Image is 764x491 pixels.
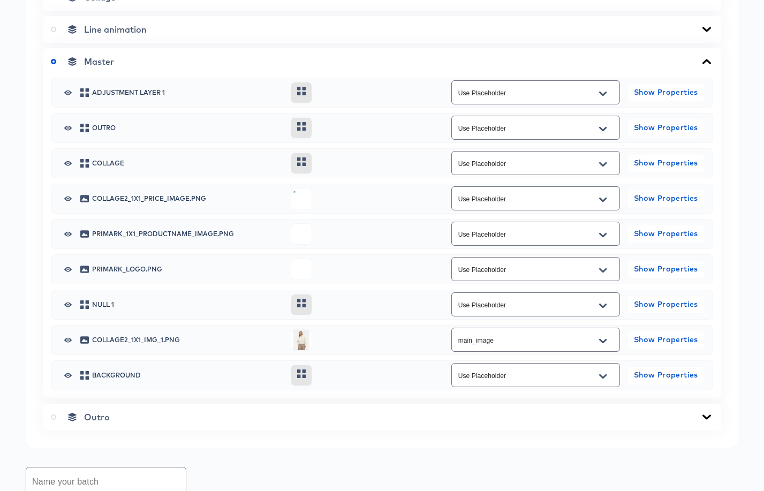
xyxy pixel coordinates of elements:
[84,412,110,422] span: Outro
[92,89,283,96] span: Adjustment Layer 1
[92,195,283,202] span: collage2_1x1_price_image.png
[84,56,114,67] span: Master
[632,192,700,205] span: Show Properties
[595,262,611,279] button: Open
[595,226,611,244] button: Open
[92,301,283,308] span: Null 1
[84,24,147,35] span: Line animation
[628,190,704,207] button: Show Properties
[632,262,700,276] span: Show Properties
[628,119,704,137] button: Show Properties
[628,331,704,349] button: Show Properties
[595,156,611,173] button: Open
[628,261,704,278] button: Show Properties
[595,297,611,314] button: Open
[92,125,283,131] span: outro
[628,225,704,243] button: Show Properties
[632,227,700,240] span: Show Properties
[628,296,704,313] button: Show Properties
[92,372,283,379] span: background
[92,266,283,273] span: primark_logo.png
[92,337,283,343] span: Collage2_1x1_img_1.png
[595,191,611,208] button: Open
[595,333,611,350] button: Open
[595,120,611,138] button: Open
[92,231,283,237] span: primark_1x1_productname_image.png
[595,368,611,385] button: Open
[632,86,700,99] span: Show Properties
[92,160,283,167] span: collage
[632,298,700,311] span: Show Properties
[632,333,700,346] span: Show Properties
[632,156,700,170] span: Show Properties
[628,367,704,384] button: Show Properties
[632,121,700,134] span: Show Properties
[628,155,704,172] button: Show Properties
[628,84,704,101] button: Show Properties
[632,368,700,382] span: Show Properties
[595,85,611,102] button: Open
